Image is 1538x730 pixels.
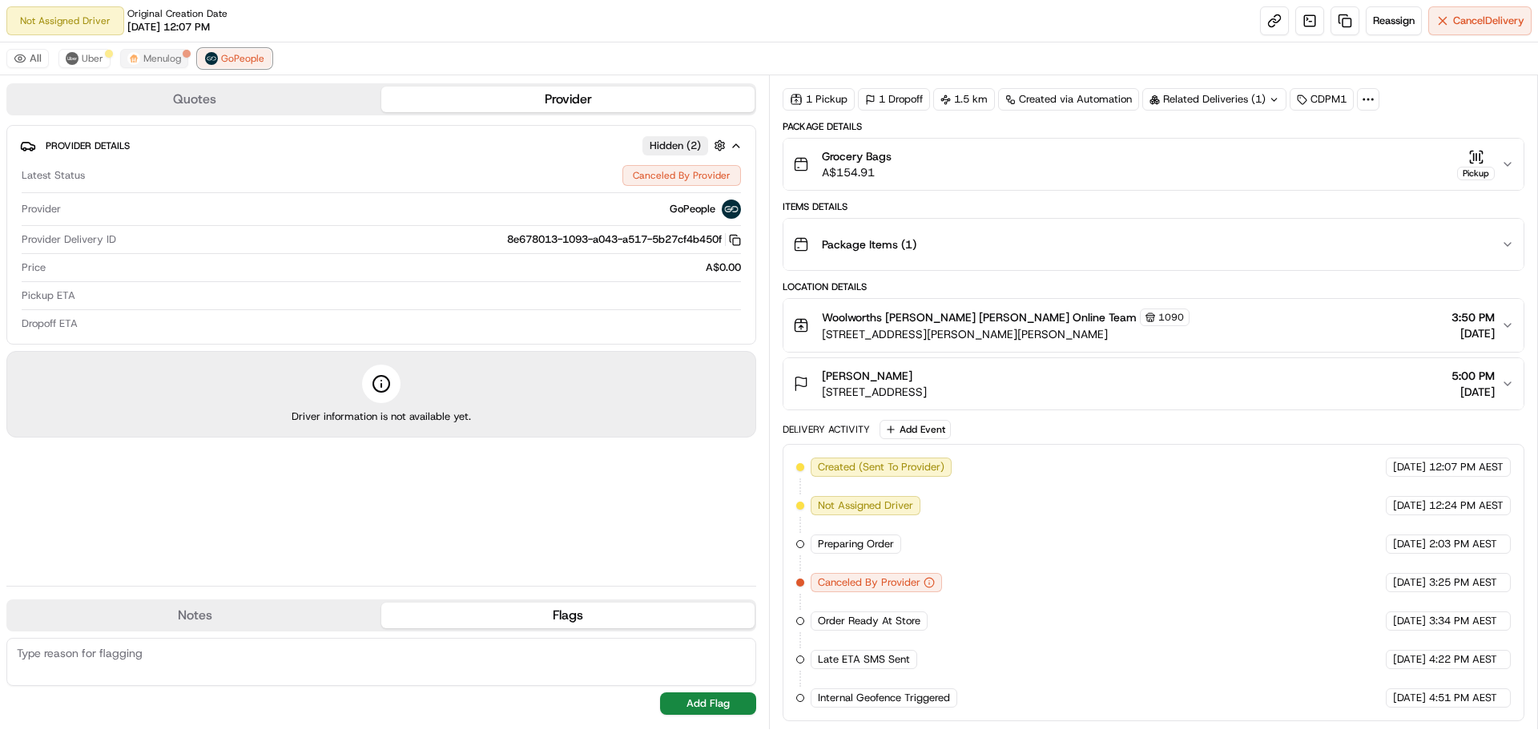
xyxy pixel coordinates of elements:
button: Pickup [1457,149,1495,180]
span: [DATE] [1393,575,1426,590]
span: A$154.91 [822,164,892,180]
button: Provider DetailsHidden (2) [20,132,743,159]
span: [PERSON_NAME] [822,368,912,384]
span: 12:24 PM AEST [1429,498,1504,513]
button: Grocery BagsA$154.91Pickup [783,139,1524,190]
div: We're available if you need us! [54,169,203,182]
button: Package Items (1) [783,219,1524,270]
button: Add Event [880,420,951,439]
span: Woolworths [PERSON_NAME] [PERSON_NAME] Online Team [822,309,1137,325]
input: Got a question? Start typing here... [42,103,288,120]
span: 3:34 PM AEST [1429,614,1497,628]
span: 2:03 PM AEST [1429,537,1497,551]
img: gopeople_logo.png [205,52,218,65]
span: [DATE] [1393,691,1426,705]
div: Items Details [783,200,1524,213]
button: GoPeople [198,49,272,68]
span: GoPeople [221,52,264,65]
button: Uber [58,49,111,68]
img: gopeople_logo.png [722,200,741,219]
div: Start new chat [54,153,263,169]
span: Driver information is not available yet. [292,409,471,424]
span: Provider [22,202,61,216]
button: Quotes [8,87,381,112]
span: [STREET_ADDRESS][PERSON_NAME][PERSON_NAME] [822,326,1190,342]
span: Cancel Delivery [1453,14,1524,28]
a: 📗Knowledge Base [10,226,129,255]
button: Woolworths [PERSON_NAME] [PERSON_NAME] Online Team1090[STREET_ADDRESS][PERSON_NAME][PERSON_NAME]3... [783,299,1524,352]
span: 4:51 PM AEST [1429,691,1497,705]
button: 8e678013-1093-a043-a517-5b27cf4b450f [507,232,741,247]
span: Late ETA SMS Sent [818,652,910,667]
span: Hidden ( 2 ) [650,139,701,153]
span: GoPeople [670,202,715,216]
span: 3:50 PM [1451,309,1495,325]
img: uber-new-logo.jpeg [66,52,79,65]
span: Dropoff ETA [22,317,78,331]
div: 📗 [16,234,29,247]
div: Package Details [783,120,1524,133]
span: Order Ready At Store [818,614,920,628]
span: [DATE] [1393,460,1426,474]
span: Knowledge Base [32,232,123,248]
span: [DATE] 12:07 PM [127,20,210,34]
button: Flags [381,603,755,628]
span: Provider Details [46,139,130,152]
div: 1.5 km [933,88,995,111]
button: Reassign [1366,6,1422,35]
span: Pickup ETA [22,288,75,303]
button: Hidden (2) [642,135,730,155]
button: Add Flag [660,692,756,715]
div: Delivery Activity [783,423,870,436]
span: 1090 [1158,311,1184,324]
img: 1736555255976-a54dd68f-1ca7-489b-9aae-adbdc363a1c4 [16,153,45,182]
span: Grocery Bags [822,148,892,164]
button: [PERSON_NAME][STREET_ADDRESS]5:00 PM[DATE] [783,358,1524,409]
span: [DATE] [1451,384,1495,400]
a: 💻API Documentation [129,226,264,255]
span: [DATE] [1393,614,1426,628]
span: Internal Geofence Triggered [818,691,950,705]
span: Package Items ( 1 ) [822,236,916,252]
span: Provider Delivery ID [22,232,116,247]
span: Original Creation Date [127,7,227,20]
span: [STREET_ADDRESS] [822,384,927,400]
div: CDPM1 [1290,88,1354,111]
span: [DATE] [1393,498,1426,513]
span: Created (Sent To Provider) [818,460,944,474]
span: Canceled By Provider [818,575,920,590]
span: [DATE] [1451,325,1495,341]
a: Powered byPylon [113,271,194,284]
button: Provider [381,87,755,112]
span: 12:07 PM AEST [1429,460,1504,474]
span: Pylon [159,272,194,284]
span: [DATE] [1393,652,1426,667]
span: Reassign [1373,14,1415,28]
img: justeat_logo.png [127,52,140,65]
div: Related Deliveries (1) [1142,88,1286,111]
div: Location Details [783,280,1524,293]
p: Welcome 👋 [16,64,292,90]
span: 4:22 PM AEST [1429,652,1497,667]
div: 💻 [135,234,148,247]
button: Start new chat [272,158,292,177]
div: 1 Pickup [783,88,855,111]
span: A$0.00 [706,260,741,275]
span: 3:25 PM AEST [1429,575,1497,590]
button: Menulog [120,49,188,68]
button: Notes [8,603,381,628]
span: Menulog [143,52,181,65]
span: Latest Status [22,168,85,183]
span: Price [22,260,46,275]
span: Preparing Order [818,537,894,551]
a: Created via Automation [998,88,1139,111]
span: Uber [82,52,103,65]
span: 5:00 PM [1451,368,1495,384]
div: Pickup [1457,167,1495,180]
img: Nash [16,16,48,48]
span: [DATE] [1393,537,1426,551]
div: 1 Dropoff [858,88,930,111]
button: CancelDelivery [1428,6,1532,35]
